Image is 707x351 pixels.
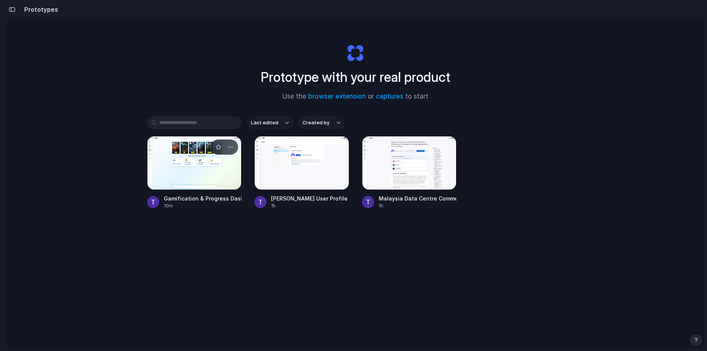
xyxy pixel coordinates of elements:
[147,136,242,209] a: Gamification & Progress DashboardGamification & Progress Dashboard10m
[246,116,293,129] button: Last edited
[298,116,345,129] button: Created by
[261,67,450,87] h1: Prototype with your real product
[308,92,366,100] a: browser extension
[164,202,242,209] div: 10m
[376,92,403,100] a: captures
[271,202,349,209] div: 1h
[164,194,242,202] div: Gamification & Progress Dashboard
[251,119,278,127] span: Last edited
[379,202,457,209] div: 1h
[282,92,428,102] span: Use the or to start
[362,136,457,209] a: Malaysia Data Centre Community InteractionMalaysia Data Centre Community Interaction1h
[303,119,329,127] span: Created by
[271,194,349,202] div: [PERSON_NAME] User Profile Customization
[21,5,58,14] h2: Prototypes
[379,194,457,202] div: Malaysia Data Centre Community Interaction
[254,136,349,209] a: Rae User Profile Customization[PERSON_NAME] User Profile Customization1h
